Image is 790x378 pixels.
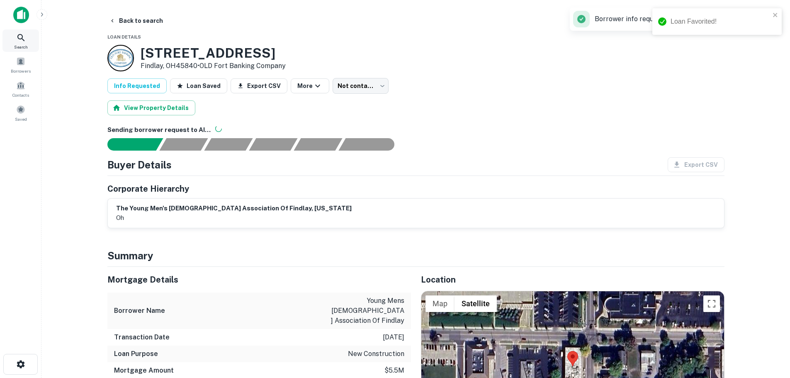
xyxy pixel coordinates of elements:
p: [DATE] [383,332,404,342]
h6: the young men's [DEMOGRAPHIC_DATA] association of findlay, [US_STATE] [116,204,352,213]
span: Loan Details [107,34,141,39]
p: Borrower info requested successfully. [595,14,760,24]
p: new construction [348,349,404,359]
button: Back to search [106,13,166,28]
button: View Property Details [107,100,195,115]
div: Principals found, AI now looking for contact information... [249,138,297,151]
p: oh [116,213,352,223]
h4: Summary [107,248,724,263]
h6: Transaction Date [114,332,170,342]
div: AI fulfillment process complete. [339,138,404,151]
button: Export CSV [231,78,287,93]
h5: Corporate Hierarchy [107,183,189,195]
div: Your request is received and processing... [159,138,208,151]
a: OLD Fort Banking Company [199,62,286,70]
h3: [STREET_ADDRESS] [141,45,286,61]
a: Search [2,29,39,52]
div: Documents found, AI parsing details... [204,138,253,151]
button: close [773,12,778,20]
h6: Mortgage Amount [114,366,174,376]
button: Info Requested [107,78,167,93]
button: Loan Saved [170,78,227,93]
h6: Sending borrower request to AI... [107,125,724,135]
a: Contacts [2,78,39,100]
div: Sending borrower request to AI... [97,138,160,151]
a: Saved [2,102,39,124]
h4: Buyer Details [107,157,172,172]
div: Not contacted [333,78,389,94]
button: Toggle fullscreen view [703,295,720,312]
div: Loan Favorited! [671,17,770,27]
a: Borrowers [2,54,39,76]
img: capitalize-icon.png [13,7,29,23]
p: Findlay, OH45840 • [141,61,286,71]
span: Saved [15,116,27,122]
button: More [291,78,329,93]
h6: Loan Purpose [114,349,158,359]
span: Borrowers [11,68,31,74]
span: Contacts [12,92,29,98]
span: Search [14,44,28,50]
p: $5.5m [384,366,404,376]
button: Show street map [425,295,455,312]
h5: Mortgage Details [107,273,411,286]
button: Show satellite imagery [455,295,497,312]
h6: Borrower Name [114,306,165,316]
div: Principals found, still searching for contact information. This may take time... [294,138,342,151]
p: young mens [DEMOGRAPHIC_DATA] association of findlay [330,296,404,326]
h5: Location [421,273,724,286]
iframe: Chat Widget [749,312,790,351]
